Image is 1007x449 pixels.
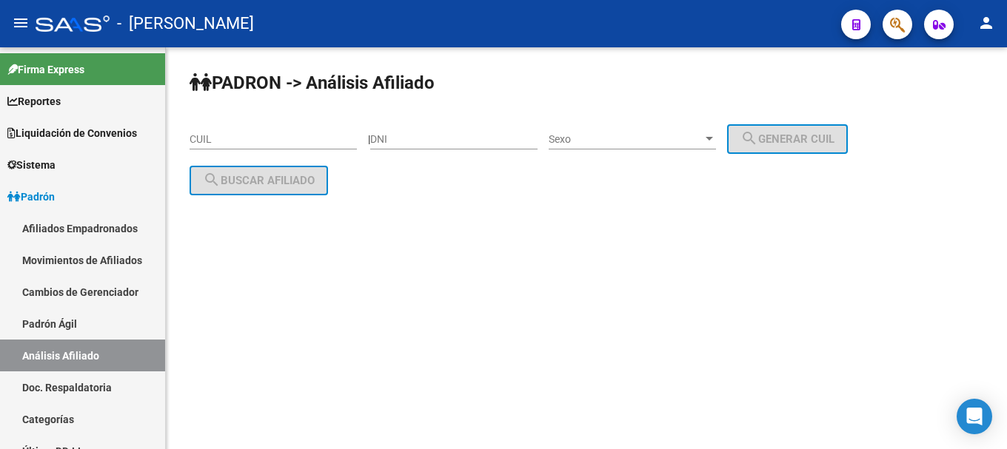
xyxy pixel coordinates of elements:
[7,61,84,78] span: Firma Express
[7,93,61,109] span: Reportes
[740,129,758,147] mat-icon: search
[549,133,703,146] span: Sexo
[740,132,834,146] span: Generar CUIL
[117,7,254,40] span: - [PERSON_NAME]
[7,157,56,173] span: Sistema
[368,133,859,145] div: |
[977,14,995,32] mat-icon: person
[7,125,137,141] span: Liquidación de Convenios
[203,174,315,187] span: Buscar afiliado
[7,189,55,205] span: Padrón
[190,166,328,195] button: Buscar afiliado
[957,399,992,434] div: Open Intercom Messenger
[190,72,435,93] strong: PADRON -> Análisis Afiliado
[12,14,30,32] mat-icon: menu
[727,124,848,154] button: Generar CUIL
[203,171,221,189] mat-icon: search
